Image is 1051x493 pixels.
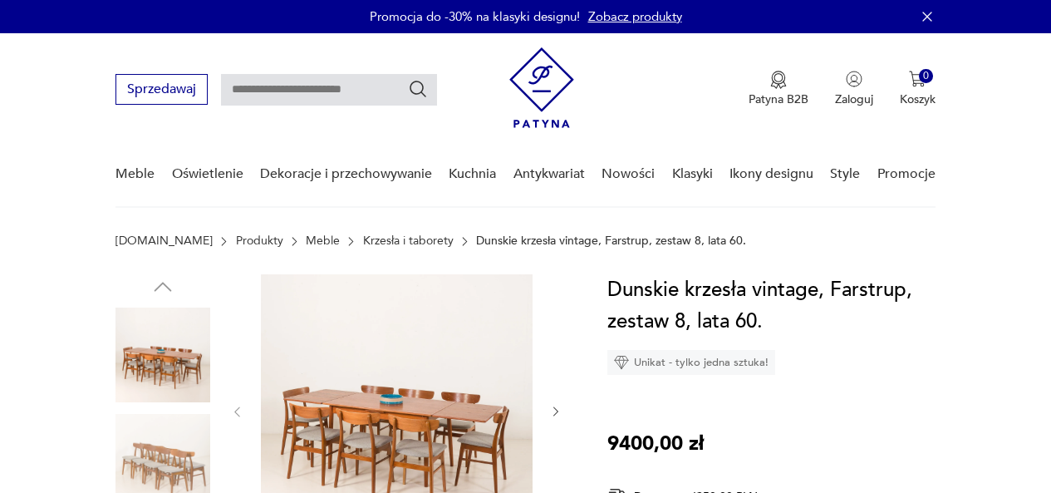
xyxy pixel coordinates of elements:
[408,79,428,99] button: Szukaj
[363,234,454,248] a: Krzesła i taborety
[770,71,787,89] img: Ikona medalu
[588,8,682,25] a: Zobacz produkty
[260,142,432,206] a: Dekoracje i przechowywanie
[846,71,862,87] img: Ikonka użytkownika
[115,74,208,105] button: Sprzedawaj
[172,142,243,206] a: Oświetlenie
[749,71,808,107] button: Patyna B2B
[607,428,704,460] p: 9400,00 zł
[607,350,775,375] div: Unikat - tylko jedna sztuka!
[115,308,210,402] img: Zdjęcie produktu Dunskie krzesła vintage, Farstrup, zestaw 8, lata 60.
[115,142,155,206] a: Meble
[370,8,580,25] p: Promocja do -30% na klasyki designu!
[115,234,213,248] a: [DOMAIN_NAME]
[729,142,813,206] a: Ikony designu
[513,142,585,206] a: Antykwariat
[835,71,873,107] button: Zaloguj
[900,91,936,107] p: Koszyk
[672,142,713,206] a: Klasyki
[614,355,629,370] img: Ikona diamentu
[236,234,283,248] a: Produkty
[900,71,936,107] button: 0Koszyk
[509,47,574,128] img: Patyna - sklep z meblami i dekoracjami vintage
[449,142,496,206] a: Kuchnia
[919,69,933,83] div: 0
[607,274,936,338] h1: Dunskie krzesła vintage, Farstrup, zestaw 8, lata 60.
[749,71,808,107] a: Ikona medaluPatyna B2B
[115,85,208,96] a: Sprzedawaj
[877,142,936,206] a: Promocje
[830,142,860,206] a: Style
[909,71,926,87] img: Ikona koszyka
[835,91,873,107] p: Zaloguj
[476,234,746,248] p: Dunskie krzesła vintage, Farstrup, zestaw 8, lata 60.
[749,91,808,107] p: Patyna B2B
[602,142,655,206] a: Nowości
[306,234,340,248] a: Meble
